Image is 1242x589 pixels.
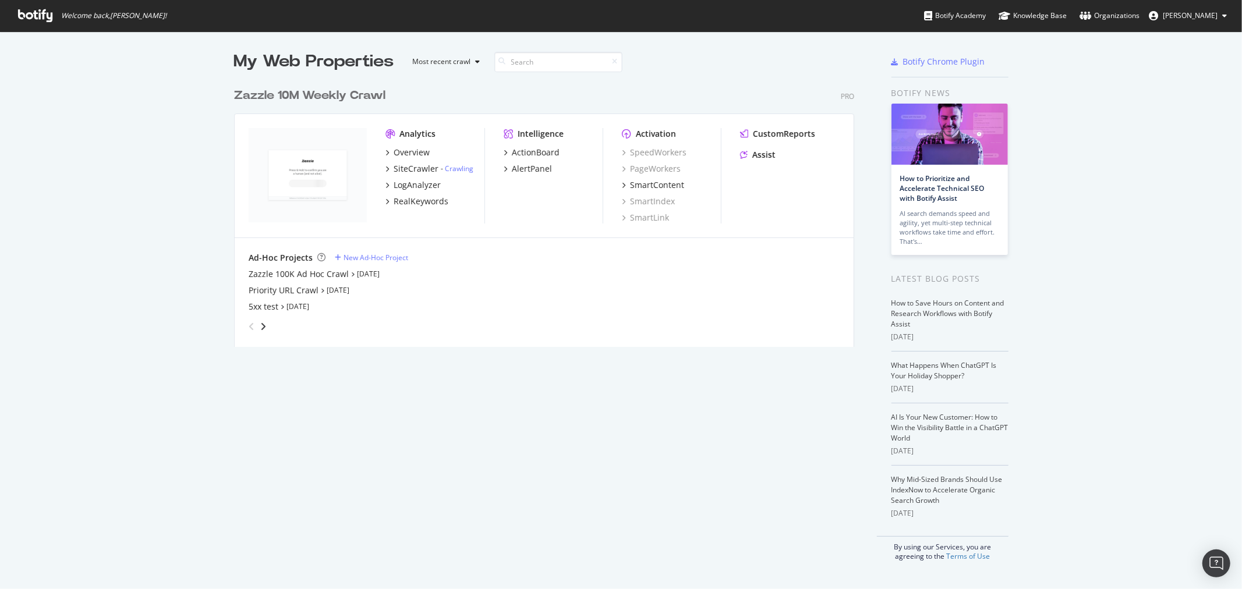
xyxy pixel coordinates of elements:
[249,128,367,222] img: zazzle.com
[891,87,1009,100] div: Botify news
[327,285,349,295] a: [DATE]
[622,163,681,175] a: PageWorkers
[636,128,676,140] div: Activation
[385,147,430,158] a: Overview
[385,163,473,175] a: SiteCrawler- Crawling
[752,149,776,161] div: Assist
[622,212,669,223] a: SmartLink
[999,10,1067,22] div: Knowledge Base
[891,446,1009,456] div: [DATE]
[946,551,990,561] a: Terms of Use
[891,104,1008,165] img: How to Prioritize and Accelerate Technical SEO with Botify Assist
[413,58,471,65] div: Most recent crawl
[622,196,675,207] a: SmartIndex
[504,163,552,175] a: AlertPanel
[841,91,854,101] div: Pro
[494,52,622,72] input: Search
[504,147,560,158] a: ActionBoard
[1080,10,1140,22] div: Organizations
[385,196,448,207] a: RealKeywords
[622,147,687,158] a: SpeedWorkers
[249,252,313,264] div: Ad-Hoc Projects
[286,301,309,311] a: [DATE]
[1163,10,1218,20] span: Karena Yang
[630,179,684,191] div: SmartContent
[891,298,1004,329] a: How to Save Hours on Content and Research Workflows with Botify Assist
[234,73,864,347] div: grid
[249,301,278,313] a: 5xx test
[512,163,552,175] div: AlertPanel
[740,128,815,140] a: CustomReports
[891,412,1009,443] a: AI Is Your New Customer: How to Win the Visibility Battle in a ChatGPT World
[394,196,448,207] div: RealKeywords
[335,253,408,262] a: New Ad-Hoc Project
[249,285,319,296] a: Priority URL Crawl
[891,56,985,68] a: Botify Chrome Plugin
[394,163,438,175] div: SiteCrawler
[244,317,259,336] div: angle-left
[740,149,776,161] a: Assist
[1202,549,1230,577] div: Open Intercom Messenger
[903,56,985,68] div: Botify Chrome Plugin
[399,128,436,140] div: Analytics
[891,272,1009,285] div: Latest Blog Posts
[900,173,985,203] a: How to Prioritize and Accelerate Technical SEO with Botify Assist
[234,87,385,104] div: Zazzle 10M Weekly Crawl
[877,536,1009,561] div: By using our Services, you are agreeing to the
[445,164,473,173] a: Crawling
[441,164,473,173] div: -
[234,50,394,73] div: My Web Properties
[259,321,267,332] div: angle-right
[61,11,167,20] span: Welcome back, [PERSON_NAME] !
[900,209,999,246] div: AI search demands speed and agility, yet multi-step technical workflows take time and effort. Tha...
[891,384,1009,394] div: [DATE]
[622,179,684,191] a: SmartContent
[891,474,1003,505] a: Why Mid-Sized Brands Should Use IndexNow to Accelerate Organic Search Growth
[518,128,564,140] div: Intelligence
[357,269,380,279] a: [DATE]
[1140,6,1236,25] button: [PERSON_NAME]
[924,10,986,22] div: Botify Academy
[891,360,997,381] a: What Happens When ChatGPT Is Your Holiday Shopper?
[512,147,560,158] div: ActionBoard
[891,508,1009,519] div: [DATE]
[249,268,349,280] a: Zazzle 100K Ad Hoc Crawl
[891,332,1009,342] div: [DATE]
[394,179,441,191] div: LogAnalyzer
[344,253,408,262] div: New Ad-Hoc Project
[394,147,430,158] div: Overview
[234,87,390,104] a: Zazzle 10M Weekly Crawl
[404,52,485,71] button: Most recent crawl
[385,179,441,191] a: LogAnalyzer
[753,128,815,140] div: CustomReports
